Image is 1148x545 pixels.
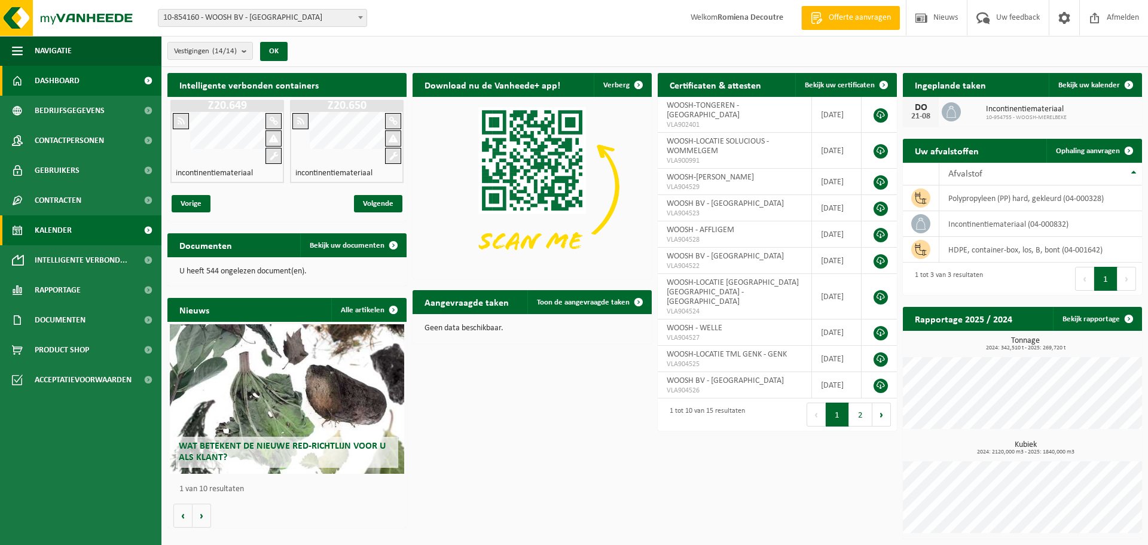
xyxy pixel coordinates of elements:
p: Geen data beschikbaar. [425,324,640,333]
button: Next [872,403,891,427]
span: Rapportage [35,275,81,305]
span: WOOSH - AFFLIGEM [667,226,734,235]
span: WOOSH-LOCATIE TML GENK - GENK [667,350,787,359]
button: Vestigingen(14/14) [167,42,253,60]
h4: incontinentiemateriaal [295,169,373,178]
button: Verberg [594,73,651,97]
h3: Kubiek [909,441,1142,455]
a: Bekijk uw certificaten [795,73,896,97]
span: VLA904529 [667,182,802,192]
a: Bekijk rapportage [1053,307,1141,331]
p: 1 van 10 resultaten [179,485,401,494]
h2: Intelligente verbonden containers [167,73,407,96]
span: Toon de aangevraagde taken [537,299,630,306]
td: [DATE] [812,319,862,346]
span: WOOSH-LOCATIE SOLUCIOUS - WOMMELGEM [667,137,769,156]
h2: Aangevraagde taken [413,290,521,313]
span: Ophaling aanvragen [1056,147,1120,155]
div: DO [909,103,933,112]
div: 1 tot 3 van 3 resultaten [909,266,983,292]
span: Verberg [603,81,630,89]
span: Wat betekent de nieuwe RED-richtlijn voor u als klant? [179,442,386,462]
button: OK [260,42,288,61]
h2: Documenten [167,233,244,257]
span: VLA904524 [667,307,802,316]
span: Vestigingen [174,42,237,60]
span: Contactpersonen [35,126,104,156]
h2: Certificaten & attesten [658,73,773,96]
span: WOOSH-LOCATIE [GEOGRAPHIC_DATA] [GEOGRAPHIC_DATA] - [GEOGRAPHIC_DATA] [667,278,799,306]
td: [DATE] [812,195,862,221]
button: Vorige [173,504,193,528]
p: U heeft 544 ongelezen document(en). [179,267,395,276]
span: VLA902401 [667,120,802,130]
span: 2024: 2120,000 m3 - 2025: 1840,000 m3 [909,449,1142,455]
span: Bekijk uw kalender [1058,81,1120,89]
span: Gebruikers [35,156,80,185]
a: Toon de aangevraagde taken [527,290,651,314]
td: [DATE] [812,248,862,274]
span: VLA900991 [667,156,802,166]
span: Bekijk uw documenten [310,242,384,249]
button: Previous [1075,267,1094,291]
h1: Z20.650 [293,100,401,112]
a: Alle artikelen [331,298,405,322]
a: Ophaling aanvragen [1046,139,1141,163]
td: incontinentiemateriaal (04-000832) [939,211,1142,237]
h2: Nieuws [167,298,221,321]
td: HDPE, container-box, los, B, bont (04-001642) [939,237,1142,263]
h2: Ingeplande taken [903,73,998,96]
span: Product Shop [35,335,89,365]
span: WOOSH - WELLE [667,324,722,333]
a: Offerte aanvragen [801,6,900,30]
a: Wat betekent de nieuwe RED-richtlijn voor u als klant? [170,324,404,474]
span: Contracten [35,185,81,215]
td: [DATE] [812,346,862,372]
span: 10-854160 - WOOSH BV - GENT [158,9,367,27]
span: 2024: 342,510 t - 2025: 269,720 t [909,345,1142,351]
button: 1 [826,403,849,427]
span: Afvalstof [948,169,982,179]
span: 10-854160 - WOOSH BV - GENT [158,10,367,26]
span: Documenten [35,305,86,335]
count: (14/14) [212,47,237,55]
span: WOOSH-TONGEREN - [GEOGRAPHIC_DATA] [667,101,740,120]
div: 1 tot 10 van 15 resultaten [664,401,745,428]
span: Incontinentiemateriaal [986,105,1067,114]
span: Bekijk uw certificaten [805,81,875,89]
button: Previous [807,403,826,427]
span: WOOSH BV - [GEOGRAPHIC_DATA] [667,252,784,261]
h2: Rapportage 2025 / 2024 [903,307,1024,330]
span: Volgende [354,195,402,212]
td: polypropyleen (PP) hard, gekleurd (04-000328) [939,185,1142,211]
h4: incontinentiemateriaal [176,169,253,178]
td: [DATE] [812,169,862,195]
h1: Z20.649 [173,100,281,112]
button: 1 [1094,267,1118,291]
span: Acceptatievoorwaarden [35,365,132,395]
span: Dashboard [35,66,80,96]
td: [DATE] [812,97,862,133]
span: VLA904525 [667,360,802,369]
span: VLA904523 [667,209,802,218]
h2: Download nu de Vanheede+ app! [413,73,572,96]
h2: Uw afvalstoffen [903,139,991,162]
span: VLA904527 [667,333,802,343]
td: [DATE] [812,221,862,248]
strong: Romiena Decoutre [717,13,783,22]
span: WOOSH-[PERSON_NAME] [667,173,754,182]
span: Intelligente verbond... [35,245,127,275]
td: [DATE] [812,274,862,319]
a: Bekijk uw documenten [300,233,405,257]
span: 10-954755 - WOOSH-MERELBEKE [986,114,1067,121]
a: Bekijk uw kalender [1049,73,1141,97]
h3: Tonnage [909,337,1142,351]
span: WOOSH BV - [GEOGRAPHIC_DATA] [667,199,784,208]
span: VLA904526 [667,386,802,395]
div: 21-08 [909,112,933,121]
button: Volgende [193,504,211,528]
td: [DATE] [812,372,862,398]
td: [DATE] [812,133,862,169]
span: Vorige [172,195,210,212]
span: Offerte aanvragen [826,12,894,24]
